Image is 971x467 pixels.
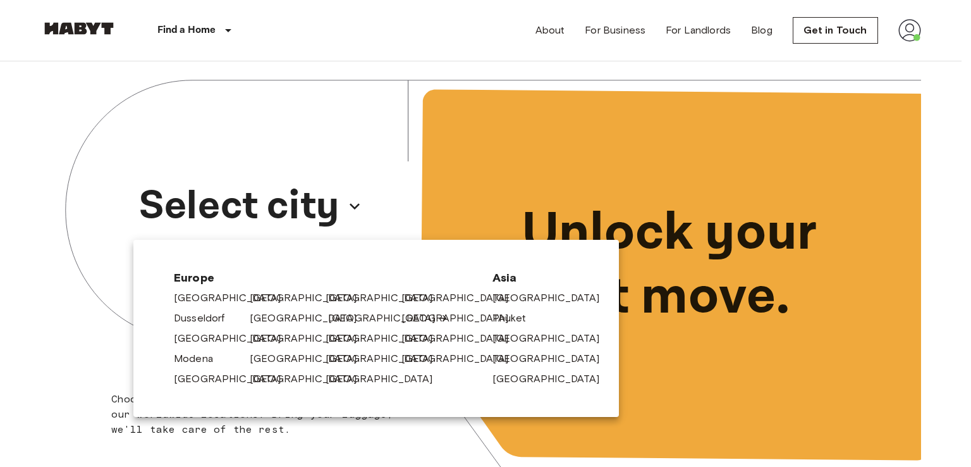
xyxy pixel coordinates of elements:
a: [GEOGRAPHIC_DATA] [250,331,370,346]
a: Dusseldorf [174,311,238,326]
a: [GEOGRAPHIC_DATA] [250,311,370,326]
a: [GEOGRAPHIC_DATA] [328,311,448,326]
a: [GEOGRAPHIC_DATA] [401,331,522,346]
a: [GEOGRAPHIC_DATA] [326,290,446,306]
a: [GEOGRAPHIC_DATA] [174,331,294,346]
a: Phuket [492,311,539,326]
a: Modena [174,351,226,366]
span: Europe [174,270,472,285]
a: [GEOGRAPHIC_DATA] [174,290,294,306]
a: [GEOGRAPHIC_DATA] [250,351,370,366]
a: [GEOGRAPHIC_DATA] [401,351,522,366]
a: [GEOGRAPHIC_DATA] [401,311,522,326]
a: [GEOGRAPHIC_DATA] [492,371,613,387]
a: [GEOGRAPHIC_DATA] [492,331,613,346]
a: [GEOGRAPHIC_DATA] [401,290,522,306]
a: [GEOGRAPHIC_DATA] [492,290,613,306]
a: [GEOGRAPHIC_DATA] [250,371,370,387]
a: [GEOGRAPHIC_DATA] [326,351,446,366]
a: [GEOGRAPHIC_DATA] [250,290,370,306]
a: [GEOGRAPHIC_DATA] [326,371,446,387]
a: [GEOGRAPHIC_DATA] [492,351,613,366]
a: [GEOGRAPHIC_DATA] [326,331,446,346]
span: Asia [492,270,578,285]
a: [GEOGRAPHIC_DATA] [174,371,294,387]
